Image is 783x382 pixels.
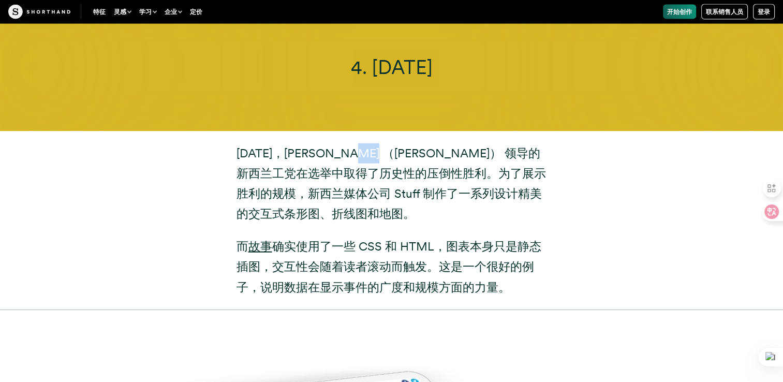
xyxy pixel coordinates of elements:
img: 工艺 [8,5,70,19]
font: 而 [237,239,248,254]
a: 联系销售人员 [701,4,748,20]
a: 特征 [89,5,110,19]
button: 灵感 [110,5,135,19]
p: [DATE]，[PERSON_NAME] （[PERSON_NAME]） 领导的新西兰工党在选举中取得了历史性的压倒性胜利。为了展示胜利的规模，新西兰媒体公司 Stuff 制作了一系列设计精美的... [237,143,547,224]
button: 企业 [160,5,186,19]
button: 学习 [135,5,160,19]
span: 4. [DATE] [350,55,432,79]
a: 故事 [248,239,272,254]
a: 开始创作 [663,5,696,19]
a: 登录 [753,4,775,20]
a: 定价 [186,5,206,19]
font: 确实使用了一些 CSS 和 HTML，图表本身只是静态插图，交互性会随着读者滚动而触发。这是一个很好的例子，说明数据在显示事件的广度和规模方面的力量。 [237,239,541,294]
